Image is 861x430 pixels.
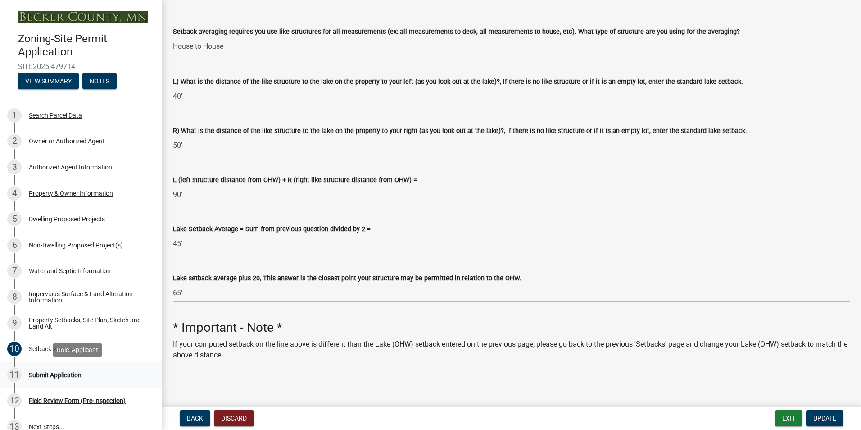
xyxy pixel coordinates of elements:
[173,226,371,233] label: Lake Setback Average = Sum from previous question divided by 2 =
[29,291,148,303] div: Impervious Surface & Land Alteration Information
[29,398,126,404] div: Field Review Form (Pre-Inspection)
[29,112,82,119] div: Search Parcel Data
[18,73,79,89] button: View Summary
[214,410,254,426] button: Discard
[82,73,117,89] button: Notes
[7,264,22,278] div: 7
[187,415,203,422] span: Back
[29,317,148,329] div: Property Setbacks, Site Plan, Sketch and Land Alt
[180,410,210,426] button: Back
[7,393,22,408] div: 12
[775,410,802,426] button: Exit
[29,372,82,378] div: Submit Application
[173,128,747,134] label: R) What is the distance of the like structure to the lake on the property to your right (as you l...
[173,339,850,361] p: If your computed setback on the line above is different than the Lake (OHW) setback entered on th...
[7,368,22,382] div: 11
[7,342,22,356] div: 10
[18,32,155,59] h4: Zoning-Site Permit Application
[7,160,22,174] div: 3
[173,275,521,282] label: Lake setback average plus 20, This answer is the closest point your structure may be permitted in...
[29,346,81,352] div: Setback Averaging
[7,134,22,148] div: 2
[29,138,104,144] div: Owner or Authorized Agent
[173,29,740,35] label: Setback averaging requires you use like structures for all measurements (ex: all measurements to ...
[29,190,113,197] div: Property & Owner Information
[7,108,22,123] div: 1
[18,78,79,85] wm-modal-confirm: Summary
[29,242,123,248] div: Non-Dwelling Proposed Project(s)
[7,316,22,330] div: 9
[806,410,843,426] button: Update
[7,212,22,226] div: 5
[18,62,144,71] span: SITE2025-479714
[82,78,117,85] wm-modal-confirm: Notes
[53,343,102,357] div: Role: Applicant
[7,290,22,304] div: 8
[7,238,22,252] div: 6
[173,177,417,183] label: L (left structure distance from OHW) + R (right like structure distance from OHW) =
[29,268,111,274] div: Water and Septic Information
[173,79,743,85] label: L) What is the distance of the like structure to the lake on the property to your left (as you lo...
[29,164,112,170] div: Authorized Agent Information
[29,216,105,222] div: Dwelling Proposed Projects
[7,186,22,201] div: 4
[18,11,148,23] img: Becker County, Minnesota
[173,320,850,335] h3: * Important - Note *
[813,415,836,422] span: Update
